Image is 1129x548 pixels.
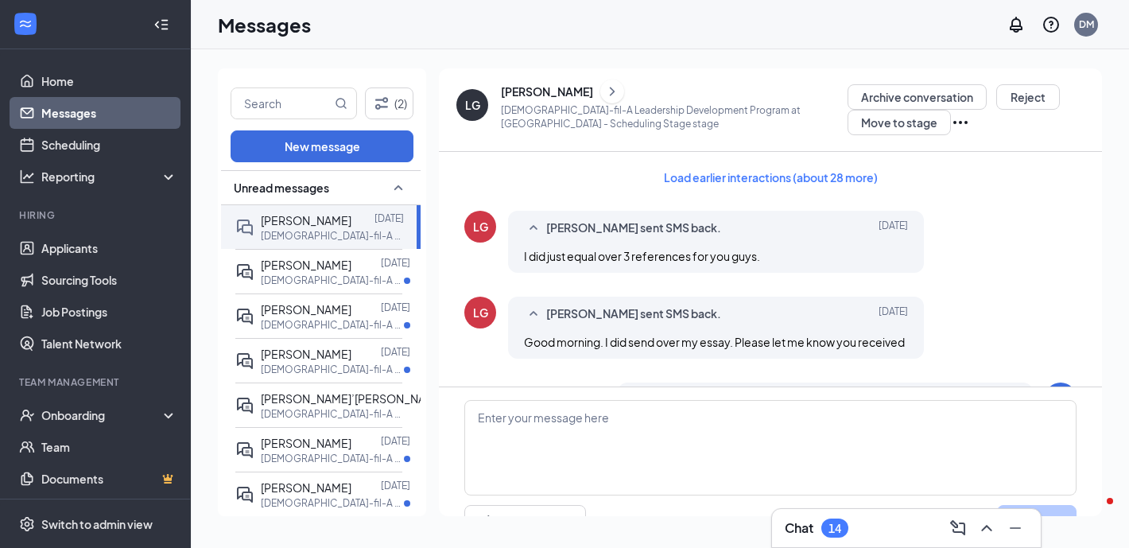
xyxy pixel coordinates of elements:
[1007,15,1026,34] svg: Notifications
[600,80,624,103] button: ChevronRight
[381,479,410,492] p: [DATE]
[19,208,174,222] div: Hiring
[235,485,254,504] svg: ActiveDoubleChat
[879,305,908,324] span: [DATE]
[41,328,177,360] a: Talent Network
[1079,17,1094,31] div: DM
[19,169,35,185] svg: Analysis
[261,302,351,317] span: [PERSON_NAME]
[501,84,593,99] div: [PERSON_NAME]
[41,463,177,495] a: DocumentsCrown
[524,335,905,349] span: Good morning. I did send over my essay. Please let me know you received
[41,431,177,463] a: Team
[974,515,999,541] button: ChevronUp
[381,256,410,270] p: [DATE]
[1003,515,1028,541] button: Minimize
[261,436,351,450] span: [PERSON_NAME]
[261,480,351,495] span: [PERSON_NAME]
[41,495,177,527] a: SurveysCrown
[650,165,891,190] button: Load earlier interactions (about 28 more)
[261,229,404,243] p: [DEMOGRAPHIC_DATA]-fil-A Leadership Development Program at [GEOGRAPHIC_DATA]
[41,407,164,423] div: Onboarding
[335,97,347,110] svg: MagnifyingGlass
[365,87,413,119] button: Filter (2)
[374,212,404,225] p: [DATE]
[235,262,254,282] svg: ActiveDoubleChat
[19,516,35,532] svg: Settings
[951,113,970,132] svg: Ellipses
[41,65,177,97] a: Home
[997,505,1077,537] button: Send
[218,11,311,38] h1: Messages
[231,130,413,162] button: New message
[19,375,174,389] div: Team Management
[261,347,351,361] span: [PERSON_NAME]
[235,218,254,237] svg: DoubleChat
[261,213,351,227] span: [PERSON_NAME]
[19,407,35,423] svg: UserCheck
[41,296,177,328] a: Job Postings
[879,219,908,238] span: [DATE]
[261,407,404,421] p: [DEMOGRAPHIC_DATA]-fil-A Food Safety Leader at [GEOGRAPHIC_DATA]
[473,219,488,235] div: LG
[41,264,177,296] a: Sourcing Tools
[381,301,410,314] p: [DATE]
[478,513,494,529] svg: Pen
[848,110,951,135] button: Move to stage
[261,258,351,272] span: [PERSON_NAME]
[546,219,721,238] span: [PERSON_NAME] sent SMS back.
[261,391,445,406] span: [PERSON_NAME]’[PERSON_NAME]
[524,219,543,238] svg: SmallChevronUp
[372,94,391,113] svg: Filter
[381,345,410,359] p: [DATE]
[785,519,813,537] h3: Chat
[464,505,586,537] button: Full text editorPen
[261,363,404,376] p: [DEMOGRAPHIC_DATA]-fil-A Dining Room Host at [GEOGRAPHIC_DATA]
[389,178,408,197] svg: SmallChevronUp
[41,129,177,161] a: Scheduling
[977,519,996,538] svg: ChevronUp
[1006,519,1025,538] svg: Minimize
[524,249,760,263] span: I did just equal over 3 references for you guys.
[231,88,332,119] input: Search
[381,434,410,448] p: [DATE]
[234,180,329,196] span: Unread messages
[945,515,971,541] button: ComposeMessage
[153,17,169,33] svg: Collapse
[41,169,178,185] div: Reporting
[949,519,968,538] svg: ComposeMessage
[17,16,33,32] svg: WorkstreamLogo
[546,305,721,324] span: [PERSON_NAME] sent SMS back.
[524,305,543,324] svg: SmallChevronUp
[261,452,404,465] p: [DEMOGRAPHIC_DATA]-fil-A Morning Shift Team Member at [GEOGRAPHIC_DATA]
[1075,494,1113,532] iframe: Intercom live chat
[235,307,254,326] svg: ActiveDoubleChat
[41,232,177,264] a: Applicants
[501,103,848,130] p: [DEMOGRAPHIC_DATA]-fil-A Leadership Development Program at [GEOGRAPHIC_DATA] - Scheduling Stage s...
[235,396,254,415] svg: ActiveDoubleChat
[1042,15,1061,34] svg: QuestionInfo
[604,82,620,101] svg: ChevronRight
[261,318,404,332] p: [DEMOGRAPHIC_DATA]-fil-A Assistant Manager/Director at Avondale Haslet
[41,516,153,532] div: Switch to admin view
[828,522,841,535] div: 14
[41,97,177,129] a: Messages
[235,352,254,371] svg: ActiveDoubleChat
[473,305,488,321] div: LG
[235,441,254,460] svg: ActiveDoubleChat
[848,84,987,110] button: Archive conversation
[261,496,404,510] p: [DEMOGRAPHIC_DATA]-fil-A Night Shift Team Member at [GEOGRAPHIC_DATA]
[465,97,480,113] div: LG
[261,274,404,287] p: [DEMOGRAPHIC_DATA]-fil-A Morning Shift Team Member at [GEOGRAPHIC_DATA]
[996,84,1060,110] button: Reject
